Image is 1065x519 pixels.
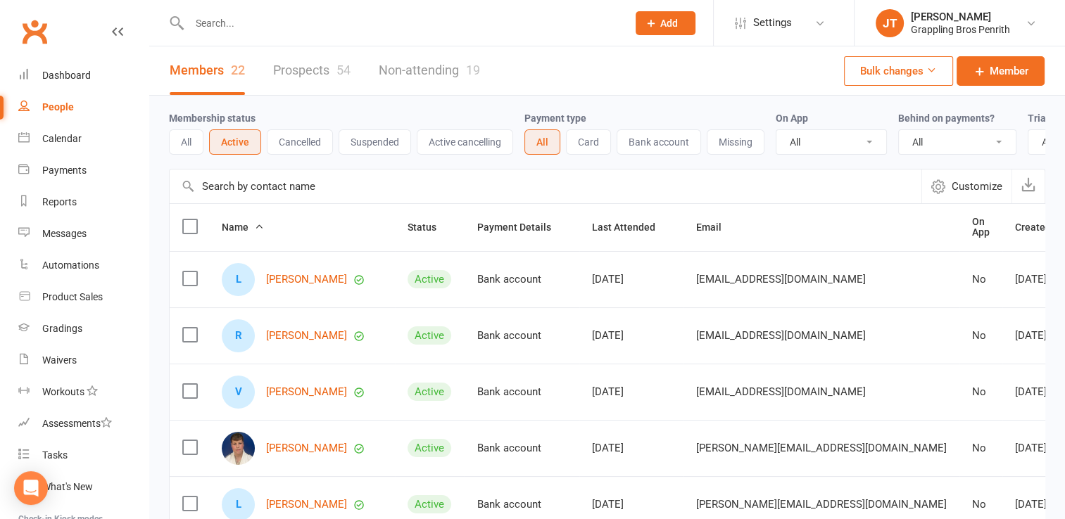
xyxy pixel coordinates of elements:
a: [PERSON_NAME] [266,386,347,398]
a: Payments [18,155,149,186]
div: Automations [42,259,99,271]
a: Automations [18,250,149,281]
div: Valentina [222,376,255,409]
button: All [169,129,203,155]
a: Prospects54 [273,46,351,95]
div: No [972,386,990,398]
a: Dashboard [18,60,149,91]
a: Product Sales [18,281,149,313]
div: Gradings [42,323,82,334]
a: People [18,91,149,123]
a: What's New [18,471,149,503]
div: No [972,442,990,454]
div: No [972,274,990,286]
input: Search... [185,13,617,33]
div: Assessments [42,418,112,429]
div: [DATE] [592,499,671,511]
label: Behind on payments? [898,113,995,124]
a: Clubworx [17,14,52,49]
div: Payments [42,165,87,176]
button: All [524,129,560,155]
div: Waivers [42,354,77,366]
a: [PERSON_NAME] [266,274,347,286]
a: Members22 [170,46,245,95]
a: Reports [18,186,149,218]
div: Bank account [477,330,567,342]
span: [EMAIL_ADDRESS][DOMAIN_NAME] [696,322,866,349]
button: Bulk changes [844,56,953,86]
button: Customize [921,169,1012,203]
span: Payment Details [477,222,567,233]
div: Active [408,383,451,401]
div: Lola [222,263,255,296]
a: [PERSON_NAME] [266,499,347,511]
button: Status [408,219,452,236]
span: [EMAIL_ADDRESS][DOMAIN_NAME] [696,266,866,293]
a: Messages [18,218,149,250]
button: Payment Details [477,219,567,236]
button: Active [209,129,261,155]
div: [DATE] [592,330,671,342]
div: Active [408,439,451,457]
div: Bank account [477,274,567,286]
div: Bank account [477,499,567,511]
div: Romeo [222,319,255,352]
div: Messages [42,228,87,239]
div: People [42,101,74,113]
div: Calendar [42,133,82,144]
div: 19 [466,63,480,77]
label: On App [776,113,808,124]
a: Calendar [18,123,149,155]
span: [PERSON_NAME][EMAIL_ADDRESS][DOMAIN_NAME] [696,435,947,461]
span: Name [222,222,264,233]
div: No [972,499,990,511]
div: 54 [336,63,351,77]
div: Dashboard [42,70,91,81]
label: Payment type [524,113,586,124]
button: Add [636,11,695,35]
span: Member [990,63,1028,79]
div: [DATE] [592,274,671,286]
button: Name [222,219,264,236]
div: Grappling Bros Penrith [911,23,1010,36]
a: [PERSON_NAME] [266,330,347,342]
a: Workouts [18,376,149,408]
div: 22 [231,63,245,77]
div: Active [408,326,451,345]
div: Workouts [42,386,84,397]
button: Bank account [617,129,701,155]
button: Email [696,219,737,236]
input: Search by contact name [170,169,921,203]
span: Email [696,222,737,233]
a: Tasks [18,440,149,471]
button: Suspended [339,129,411,155]
div: Active [408,270,451,288]
div: Bank account [477,386,567,398]
button: Missing [707,129,764,155]
div: [DATE] [592,386,671,398]
span: Last Attended [592,222,671,233]
a: Waivers [18,345,149,376]
button: Active cancelling [417,129,513,155]
a: Non-attending19 [379,46,480,95]
a: Gradings [18,313,149,345]
div: No [972,330,990,342]
div: Product Sales [42,291,103,302]
div: What's New [42,481,93,492]
button: Card [566,129,611,155]
div: Reports [42,196,77,207]
span: Settings [753,7,792,39]
div: Tasks [42,449,68,461]
span: Customize [952,178,1002,195]
div: [PERSON_NAME] [911,11,1010,23]
div: JT [876,9,904,37]
a: [PERSON_NAME] [266,442,347,454]
a: Assessments [18,408,149,440]
span: [EMAIL_ADDRESS][DOMAIN_NAME] [696,378,866,405]
span: [PERSON_NAME][EMAIL_ADDRESS][DOMAIN_NAME] [696,491,947,518]
img: Zac [222,432,255,465]
label: Membership status [169,113,256,124]
button: Last Attended [592,219,671,236]
div: Bank account [477,442,567,454]
th: On App [959,204,1002,251]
